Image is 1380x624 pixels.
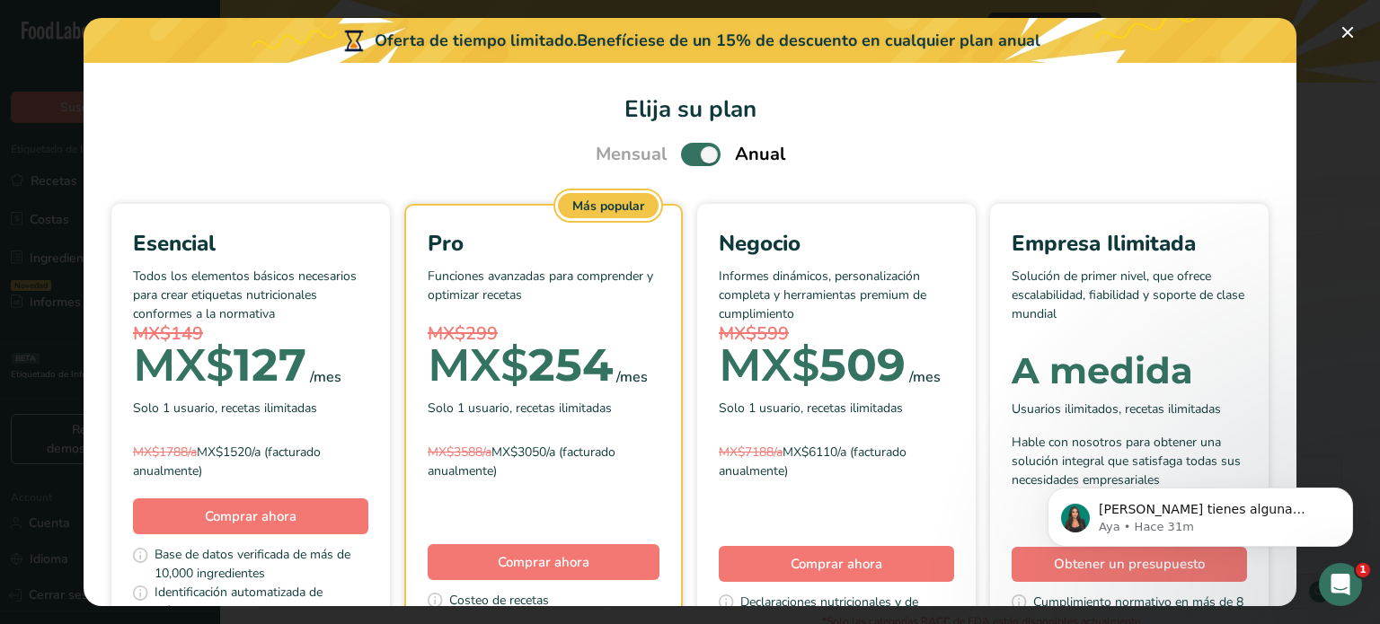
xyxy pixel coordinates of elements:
button: Comprar ahora [428,544,659,580]
span: Identificación automatizada de alérgenos [155,583,368,620]
div: 254 [428,347,613,383]
p: Informes dinámicos, personalización completa y herramientas premium de cumplimiento [719,267,954,321]
iframe: Intercom notifications mensaje [1021,450,1380,576]
div: Empresa Ilimitada [1012,227,1247,259]
span: Anual [735,141,785,168]
div: /mes [909,366,941,388]
div: Esencial [133,227,368,259]
p: Solución de primer nivel, que ofrece escalabilidad, fiabilidad y soporte de clase mundial [1012,267,1247,321]
div: Hable con nosotros para obtener una solución integral que satisfaga todas sus necesidades empresa... [1012,433,1247,489]
iframe: Intercom live chat [1319,563,1362,606]
span: Base de datos verificada de más de 10,000 ingredientes [155,545,368,583]
div: Oferta de tiempo limitado. [84,18,1296,63]
span: Comprar ahora [498,553,589,571]
span: Usuarios ilimitados, recetas ilimitadas [1012,400,1221,418]
p: Funciones avanzadas para comprender y optimizar recetas [428,267,659,321]
span: MX$1788/a [133,444,197,461]
div: MX$1520/a (facturado anualmente) [133,443,368,480]
div: 127 [133,347,306,383]
span: MX$ [133,338,234,392]
div: /mes [616,366,648,388]
button: Comprar ahora [133,498,368,534]
div: 509 [719,347,906,383]
div: MX$299 [428,321,659,347]
span: Mensual [596,141,667,168]
span: Costeo de recetas [449,591,549,613]
div: Negocio [719,227,954,259]
h1: Elija su plan [105,92,1275,127]
a: Obtener un presupuesto [1012,547,1247,582]
div: Pro [428,227,659,259]
span: Comprar ahora [791,555,882,573]
span: MX$ [719,338,819,392]
span: Comprar ahora [205,507,296,525]
span: MX$3588/a [428,444,491,461]
div: MX$6110/a (facturado anualmente) [719,443,954,480]
span: Solo 1 usuario, recetas ilimitadas [428,399,612,417]
div: Benefíciese de un 15% de descuento en cualquier plan anual [577,29,1040,53]
span: MX$7188/a [719,444,783,461]
button: Comprar ahora [719,546,954,582]
div: MX$3050/a (facturado anualmente) [428,443,659,480]
div: /mes [310,366,341,388]
div: MX$149 [133,321,368,347]
div: A medida [1012,353,1247,389]
span: Solo 1 usuario, recetas ilimitadas [719,399,903,417]
p: Todos los elementos básicos necesarios para crear etiquetas nutricionales conformes a la normativa [133,267,368,321]
span: Solo 1 usuario, recetas ilimitadas [133,399,317,417]
div: MX$599 [719,321,954,347]
span: MX$ [428,338,528,392]
div: Más popular [558,193,659,218]
span: 1 [1356,563,1370,577]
